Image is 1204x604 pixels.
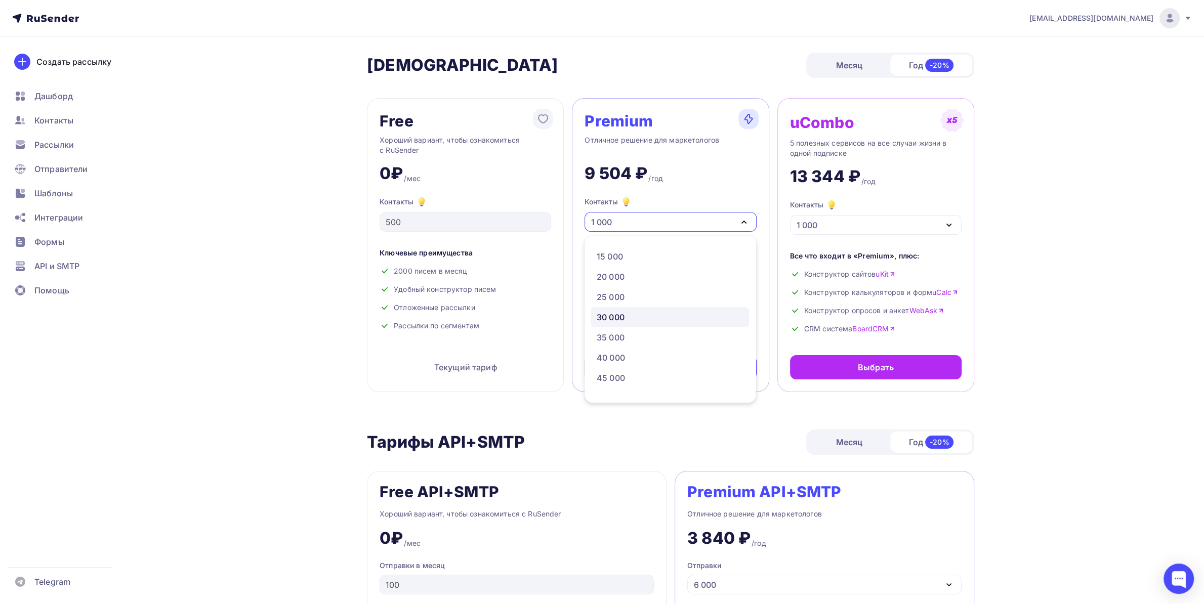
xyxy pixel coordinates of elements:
span: Конструктор опросов и анкет [804,306,944,316]
div: Free [380,113,413,129]
div: /мес [404,174,421,184]
h2: Тарифы API+SMTP [367,432,525,452]
a: Формы [8,232,129,252]
div: 30 000 [597,311,625,323]
div: 40 000 [597,352,625,364]
div: Месяц [808,55,890,75]
div: Хороший вариант, чтобы ознакомиться с RuSender [380,135,551,155]
div: Месяц [808,432,890,452]
a: Отправители [8,159,129,179]
div: Текущий тариф [380,355,551,379]
a: [EMAIL_ADDRESS][DOMAIN_NAME] [1029,8,1192,28]
div: 15 000 [597,250,623,263]
div: Отправки [687,560,721,571]
button: Отправки 6 000 [687,560,962,594]
div: 6 000 [694,579,716,591]
div: 20 000 [597,271,625,283]
div: Создать рассылку [36,56,111,68]
div: 50 000 [597,392,625,404]
div: /год [648,174,663,184]
div: 2000 писем в месяц [380,266,551,276]
div: 0₽ [380,163,403,184]
div: Хороший вариант, чтобы ознакомиться с RuSender [380,508,654,520]
span: Контакты [34,114,73,126]
span: Рассылки [34,139,74,151]
div: Рассылки по сегментам [380,321,551,331]
div: Отличное решение для маркетологов [687,508,962,520]
a: Шаблоны [8,183,129,203]
span: Интеграции [34,211,83,224]
a: uKit [876,269,895,279]
ul: Контакты 1 000 [585,236,756,403]
a: Дашборд [8,86,129,106]
span: Конструктор калькуляторов и форм [804,287,958,297]
div: 1 000 [591,216,612,228]
span: CRM система [804,324,896,334]
div: Контакты [380,196,551,208]
a: Рассылки [8,135,129,155]
div: Отправки в месяц [380,560,654,571]
div: 35 000 [597,331,625,343]
div: 1 000 [797,219,817,231]
div: /мес [404,538,421,548]
span: Помощь [34,284,69,296]
div: /год [752,538,766,548]
span: Telegram [34,576,70,588]
div: Год [890,55,972,76]
div: Premium [585,113,653,129]
div: Premium API+SMTP [687,484,841,500]
div: Контакты [585,196,632,208]
h2: [DEMOGRAPHIC_DATA] [367,55,558,75]
div: Выбрать [858,361,894,373]
a: uCalc [932,287,958,297]
div: -20% [925,59,954,72]
a: WebAsk [909,306,944,316]
div: 9 504 ₽ [585,163,647,184]
div: Удобный конструктор писем [380,284,551,294]
span: Отправители [34,163,88,175]
button: Контакты 1 000 [790,199,962,235]
div: Free API+SMTP [380,484,499,500]
span: [EMAIL_ADDRESS][DOMAIN_NAME] [1029,13,1153,23]
a: Контакты [8,110,129,131]
div: 13 344 ₽ [790,166,860,187]
button: Контакты 1 000 [585,196,756,232]
span: Формы [34,236,64,248]
a: BoardCRM [852,324,895,334]
span: Шаблоны [34,187,73,199]
div: -20% [925,436,954,449]
div: Отличное решение для маркетологов [585,135,756,155]
span: API и SMTP [34,260,79,272]
div: 5 полезных сервисов на все случаи жизни в одной подписке [790,138,962,158]
div: Контакты [790,199,838,211]
div: uCombo [790,114,854,131]
div: /год [861,177,876,187]
div: Отложенные рассылки [380,303,551,313]
div: 3 840 ₽ [687,528,751,548]
div: Год [890,432,972,453]
div: 25 000 [597,291,625,303]
span: Дашборд [34,90,73,102]
div: Ключевые преимущества [380,248,551,258]
div: Все что входит в «Premium», плюс: [790,251,962,261]
div: 0₽ [380,528,403,548]
div: 45 000 [597,372,625,384]
span: Конструктор сайтов [804,269,895,279]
